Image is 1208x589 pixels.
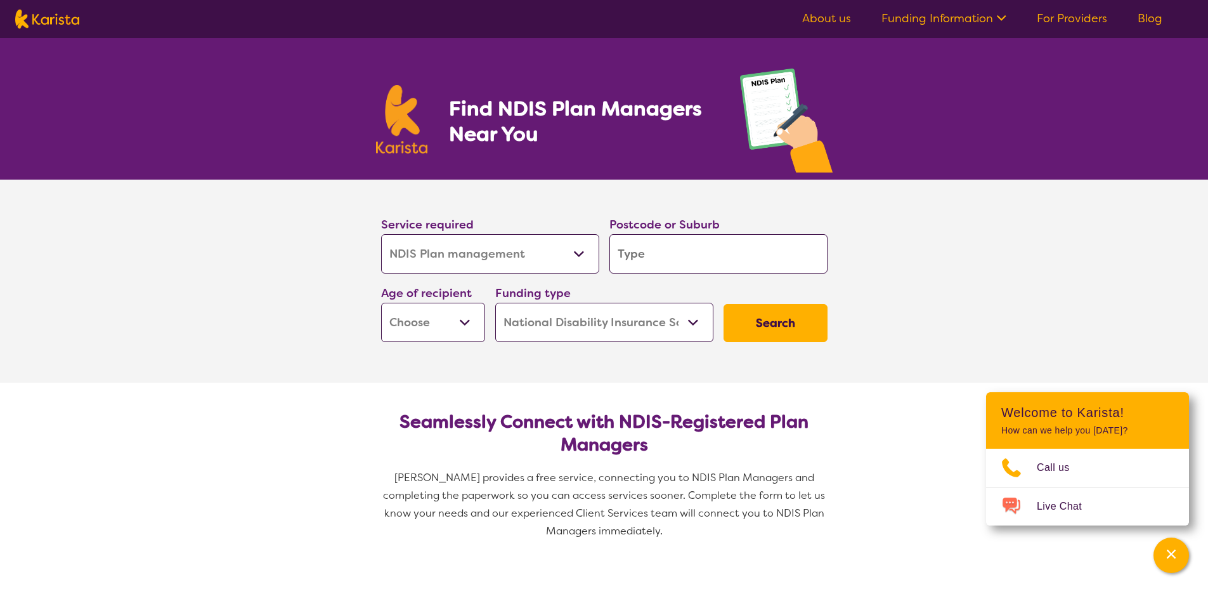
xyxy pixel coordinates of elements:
[1001,425,1174,436] p: How can we help you [DATE]?
[449,96,714,147] h1: Find NDIS Plan Managers Near You
[986,449,1189,526] ul: Choose channel
[1037,458,1085,477] span: Call us
[15,10,79,29] img: Karista logo
[1037,11,1107,26] a: For Providers
[724,304,828,342] button: Search
[495,286,571,301] label: Funding type
[802,11,851,26] a: About us
[881,11,1006,26] a: Funding Information
[376,85,428,154] img: Karista logo
[1001,405,1174,420] h2: Welcome to Karista!
[609,234,828,274] input: Type
[1037,497,1097,516] span: Live Chat
[381,217,474,232] label: Service required
[986,392,1189,526] div: Channel Menu
[740,69,833,180] img: plan-management
[381,286,472,301] label: Age of recipient
[391,411,817,456] h2: Seamlessly Connect with NDIS-Registered Plan Managers
[1153,538,1189,573] button: Channel Menu
[1138,11,1162,26] a: Blog
[383,471,828,538] span: [PERSON_NAME] provides a free service, connecting you to NDIS Plan Managers and completing the pa...
[609,217,720,232] label: Postcode or Suburb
